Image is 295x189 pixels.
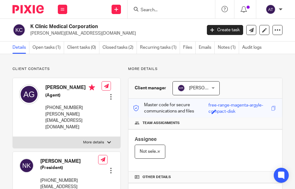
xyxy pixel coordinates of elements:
a: Emails [199,42,215,54]
p: [PHONE_NUMBER] [45,105,102,111]
p: More details [83,140,104,145]
a: Audit logs [242,42,265,54]
i: Primary [89,84,95,91]
span: Other details [142,175,171,180]
a: Recurring tasks (1) [140,42,180,54]
a: Open tasks (1) [32,42,64,54]
a: Client tasks (0) [67,42,99,54]
p: More details [128,67,282,72]
a: Files [183,42,196,54]
input: Search [140,7,196,13]
span: Not selected [140,149,165,154]
p: Client contacts [12,67,121,72]
p: [PERSON_NAME][EMAIL_ADDRESS][DOMAIN_NAME] [45,111,102,130]
img: svg%3E [12,23,26,37]
img: Pixie [12,5,44,13]
a: Details [12,42,29,54]
p: [PERSON_NAME][EMAIL_ADDRESS][DOMAIN_NAME] [30,30,197,37]
h4: [PERSON_NAME] [45,84,102,92]
p: [PHONE_NUMBER] [40,177,98,184]
h2: K Clinic Medical Corporation [30,23,164,30]
span: Team assignments [142,121,180,126]
h5: (President) [40,165,98,171]
span: [PERSON_NAME] [189,86,223,90]
img: svg%3E [19,158,34,173]
img: svg%3E [19,84,39,104]
p: Master code for secure communications and files [133,102,208,115]
h3: Client manager [135,85,166,91]
h5: (Agent) [45,92,102,98]
a: Create task [207,25,243,35]
a: Closed tasks (2) [102,42,137,54]
img: svg%3E [177,84,185,92]
img: svg%3E [266,4,276,14]
span: Assignee [135,137,157,142]
div: free-range-magenta-argyle-compact-disk [208,102,270,109]
a: Notes (1) [218,42,239,54]
h4: [PERSON_NAME] [40,158,98,165]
